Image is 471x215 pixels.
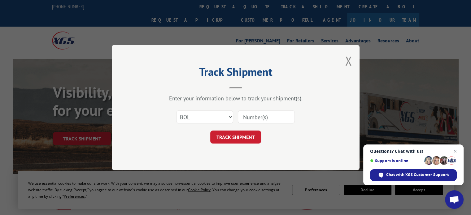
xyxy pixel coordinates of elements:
[238,110,295,123] input: Number(s)
[345,53,352,69] button: Close modal
[445,190,464,209] div: Open chat
[370,158,422,163] span: Support is online
[370,149,457,154] span: Questions? Chat with us!
[143,67,329,79] h2: Track Shipment
[370,169,457,181] div: Chat with XGS Customer Support
[451,148,459,155] span: Close chat
[143,95,329,102] div: Enter your information below to track your shipment(s).
[386,172,449,178] span: Chat with XGS Customer Support
[210,131,261,144] button: TRACK SHIPMENT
